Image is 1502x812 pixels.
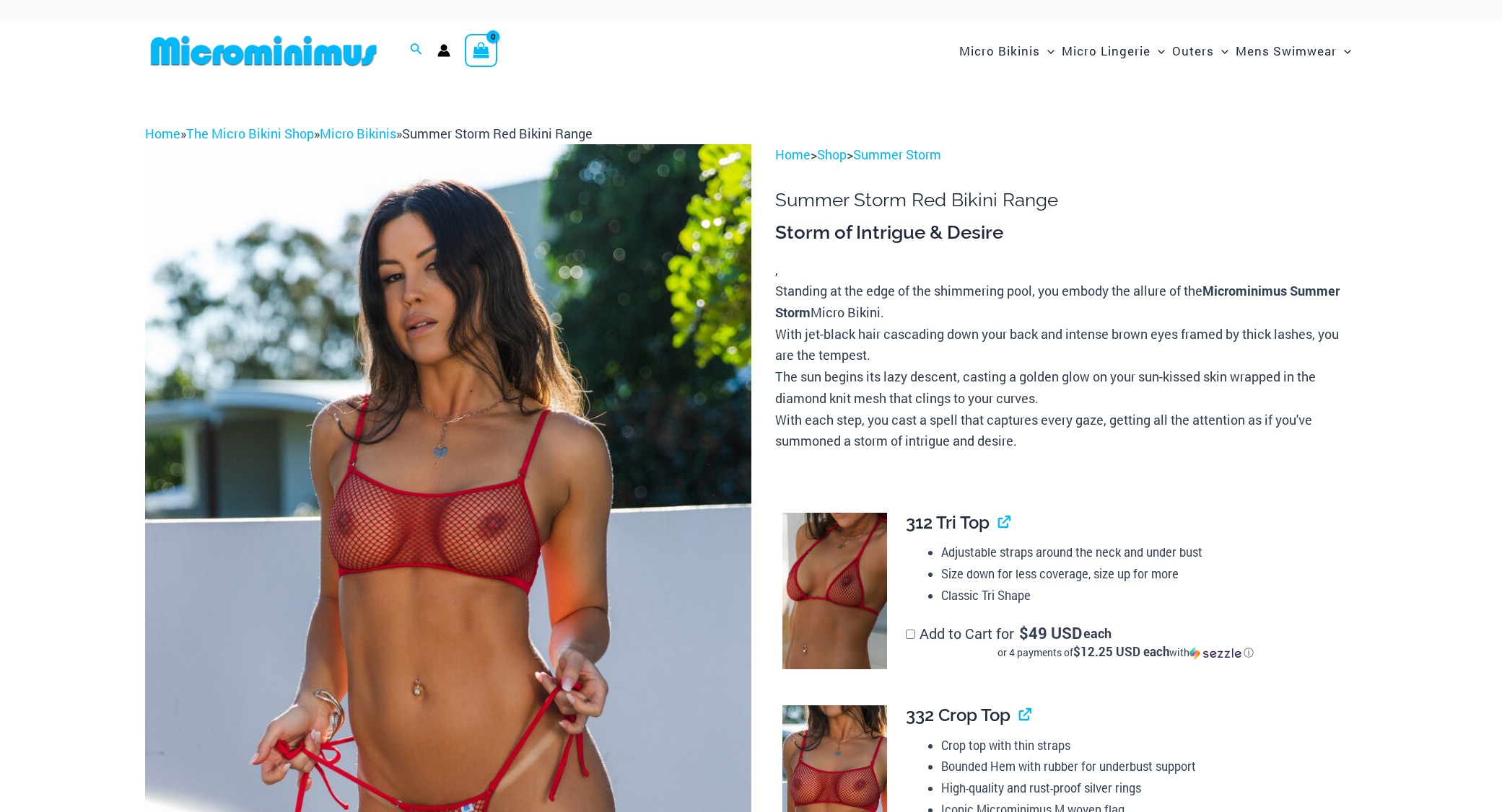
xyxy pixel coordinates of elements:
span: 49 USD [1019,626,1082,640]
div: , [775,221,1357,452]
span: Summer Storm Red Bikini Range [402,125,593,142]
span: 332 Crop Top [906,705,1010,725]
img: Sezzle [1189,647,1241,660]
a: Micro LingerieMenu ToggleMenu Toggle [1058,29,1169,73]
a: Home [145,125,180,142]
a: View Shopping Cart, empty [465,34,498,67]
h1: Summer Storm Red Bikini Range [775,189,1357,211]
span: Menu Toggle [1150,32,1165,69]
img: Summer Storm Red 312 Tri Top [782,513,887,670]
a: The Micro Bikini Shop [186,125,314,142]
input: Add to Cart for$49 USD eachor 4 payments of$12.25 USD eachwithSezzle Click to learn more about Se... [906,630,915,639]
a: OutersMenu ToggleMenu Toggle [1169,29,1232,73]
li: Bounded Hem with rubber for underbust support [941,756,1345,777]
p: Standing at the edge of the shimmering pool, you embody the allure of the Micro Bikini. With jet-... [775,281,1357,452]
span: Micro Lingerie [1062,32,1150,69]
a: Shop [817,146,847,163]
span: Micro Bikinis [959,32,1040,69]
a: Mens SwimwearMenu ToggleMenu Toggle [1232,29,1355,73]
a: Search icon link [410,41,423,60]
span: $ [1019,622,1029,643]
a: Account icon link [437,44,450,57]
span: Menu Toggle [1337,32,1351,69]
span: 312 Tri Top [906,512,990,533]
a: Micro BikinisMenu ToggleMenu Toggle [956,29,1058,73]
div: or 4 payments of$12.25 USD eachwithSezzle Click to learn more about Sezzle [906,645,1345,660]
label: Add to Cart for [906,624,1345,660]
span: Menu Toggle [1040,32,1055,69]
span: Mens Swimwear [1236,32,1337,69]
p: > > [775,144,1357,166]
li: Size down for less coverage, size up for more [941,563,1345,585]
li: Adjustable straps around the neck and under bust [941,542,1345,563]
span: Outers [1172,32,1214,69]
li: Crop top with thin straps [941,735,1345,756]
span: $12.25 USD each [1073,643,1169,660]
li: High-quality and rust-proof silver rings [941,777,1345,799]
span: each [1083,626,1112,640]
div: or 4 payments of with [906,645,1345,660]
span: » » » [145,125,593,142]
nav: Site Navigation [953,27,1358,75]
img: MM SHOP LOGO FLAT [145,35,383,67]
a: Summer Storm [853,146,941,163]
li: Classic Tri Shape [941,585,1345,606]
h3: Storm of Intrigue & Desire [775,221,1357,245]
a: Home [775,146,811,163]
span: Menu Toggle [1214,32,1228,69]
a: Micro Bikinis [320,125,396,142]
